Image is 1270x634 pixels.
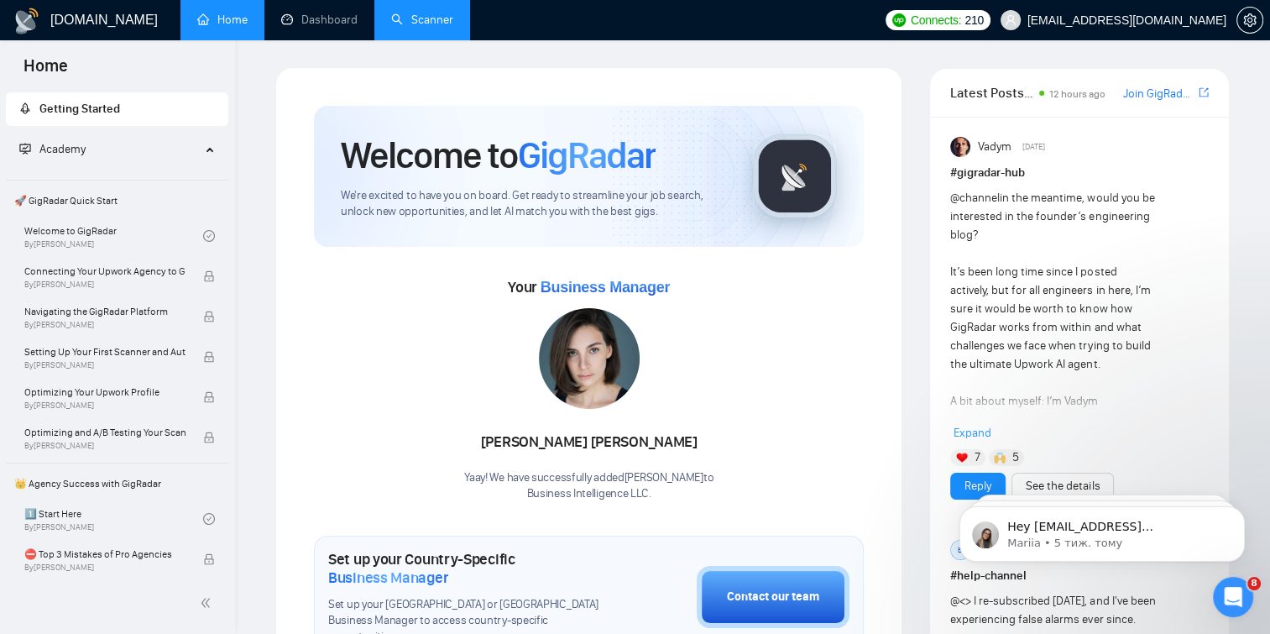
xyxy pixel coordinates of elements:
[1247,577,1261,590] span: 8
[24,500,203,537] a: 1️⃣ Start HereBy[PERSON_NAME]
[911,11,961,29] span: Connects:
[1022,139,1045,155] span: [DATE]
[73,49,289,279] span: Hey [EMAIL_ADDRESS][DOMAIN_NAME], Looks like your Upwork agency Business Intelligence LLC ran out...
[341,133,656,178] h1: Welcome to
[1199,86,1209,99] span: export
[950,137,970,157] img: Vadym
[6,92,228,126] li: Getting Started
[464,470,713,502] div: Yaay! We have successfully added [PERSON_NAME] to
[727,588,819,606] div: Contact our team
[10,54,81,89] span: Home
[1213,577,1253,617] iframe: Intercom live chat
[24,320,186,330] span: By [PERSON_NAME]
[203,311,215,322] span: lock
[203,432,215,443] span: lock
[964,11,983,29] span: 210
[203,270,215,282] span: lock
[24,424,186,441] span: Optimizing and A/B Testing Your Scanner for Better Results
[19,142,86,156] span: Academy
[1012,449,1019,466] span: 5
[464,486,713,502] p: Business Intelligence LLC .
[975,449,980,466] span: 7
[950,164,1209,182] h1: # gigradar-hub
[934,471,1270,589] iframe: Intercom notifications повідомлення
[203,391,215,403] span: lock
[8,467,227,500] span: 👑 Agency Success with GigRadar
[950,82,1034,103] span: Latest Posts from the GigRadar Community
[39,142,86,156] span: Academy
[391,13,453,27] a: searchScanner
[24,546,186,563] span: ⛔ Top 3 Mistakes of Pro Agencies
[541,279,670,296] span: Business Manager
[978,138,1011,156] span: Vadym
[518,133,656,178] span: GigRadar
[24,303,186,320] span: Navigating the GigRadar Platform
[954,426,991,440] span: Expand
[1236,13,1263,27] a: setting
[13,8,40,34] img: logo
[464,428,713,457] div: [PERSON_NAME] [PERSON_NAME]
[1237,13,1262,27] span: setting
[200,595,217,611] span: double-left
[24,343,186,360] span: Setting Up Your First Scanner and Auto-Bidder
[39,102,120,116] span: Getting Started
[73,65,290,80] p: Message from Mariia, sent 5 тиж. тому
[203,513,215,525] span: check-circle
[24,280,186,290] span: By [PERSON_NAME]
[697,566,849,628] button: Contact our team
[956,452,968,464] img: ❤️
[8,184,227,217] span: 🚀 GigRadar Quick Start
[24,441,186,451] span: By [PERSON_NAME]
[24,401,186,411] span: By [PERSON_NAME]
[203,553,215,565] span: lock
[341,188,726,220] span: We're excited to have you on board. Get ready to streamline your job search, unlock new opportuni...
[197,13,248,27] a: homeHome
[1122,85,1195,103] a: Join GigRadar Slack Community
[1236,7,1263,34] button: setting
[24,384,186,401] span: Optimizing Your Upwork Profile
[19,143,31,155] span: fund-projection-screen
[203,230,215,242] span: check-circle
[24,563,186,573] span: By [PERSON_NAME]
[753,134,837,218] img: gigradar-logo.png
[24,263,186,280] span: Connecting Your Upwork Agency to GigRadar
[24,217,203,254] a: Welcome to GigRadarBy[PERSON_NAME]
[281,13,358,27] a: dashboardDashboard
[328,569,448,587] span: Business Manager
[1005,14,1017,26] span: user
[994,452,1006,464] img: 🙌
[892,13,906,27] img: upwork-logo.png
[508,278,670,296] span: Your
[203,351,215,363] span: lock
[1049,88,1105,100] span: 12 hours ago
[1199,85,1209,101] a: export
[328,550,613,587] h1: Set up your Country-Specific
[950,191,1000,205] span: @channel
[539,308,640,409] img: 1706120953643-multi-244.jpg
[19,102,31,114] span: rocket
[24,360,186,370] span: By [PERSON_NAME]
